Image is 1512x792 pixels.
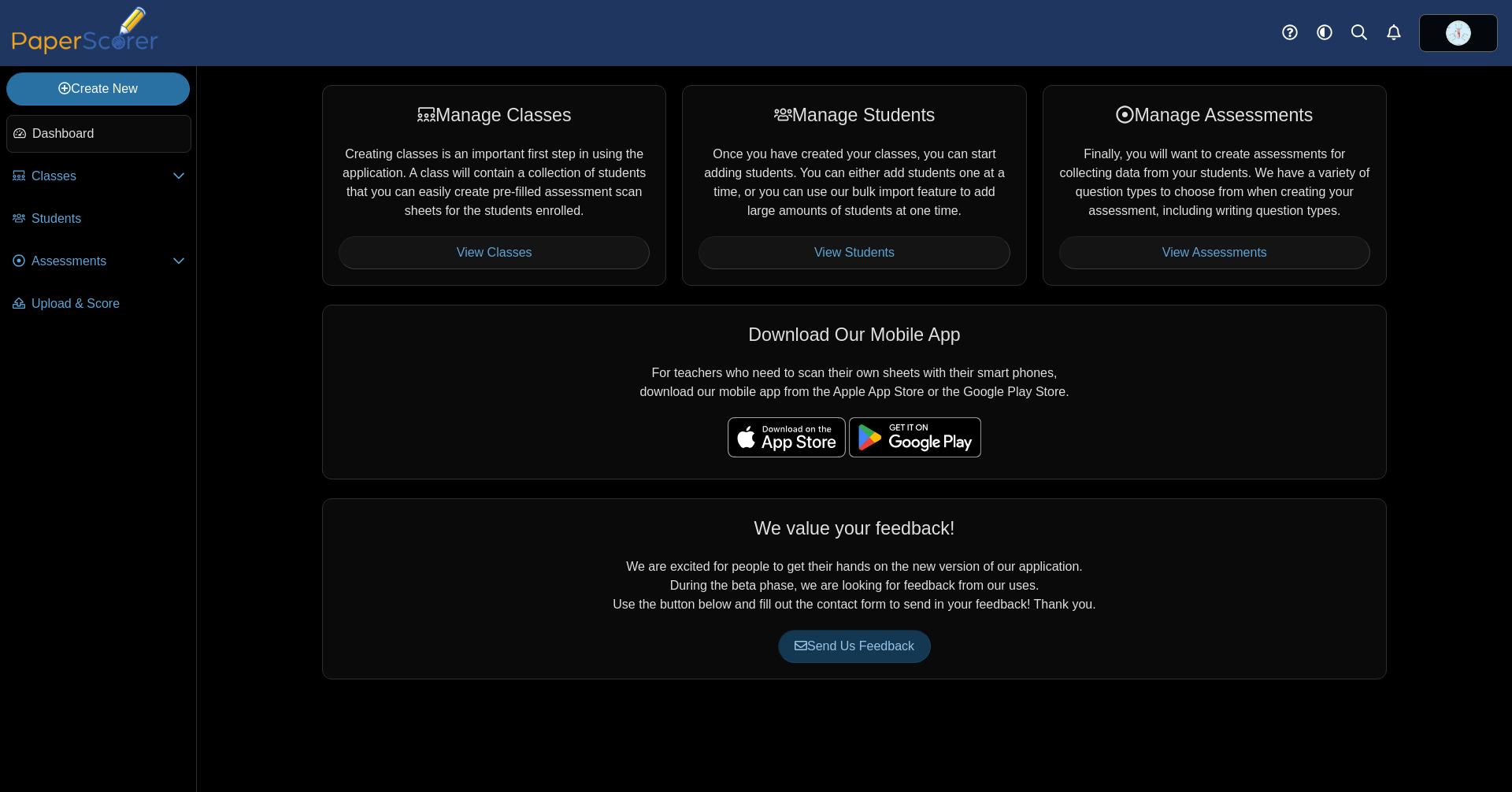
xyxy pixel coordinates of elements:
a: ps.JH0KckeyWQ0bV0dz [1419,14,1498,52]
div: Download Our Mobile App [339,321,1370,349]
a: Assessments [6,242,191,280]
img: PaperScorer [6,6,164,54]
a: Create New [6,72,190,105]
img: apple-store-badge.svg [728,417,846,457]
img: ps.JH0KckeyWQ0bV0dz [1446,20,1471,46]
a: View Students [699,236,1010,269]
img: google-play-badge.png [849,417,981,457]
div: Finally, you will want to create assessments for collecting data from your students. We have a va... [1043,85,1387,286]
div: Manage Assessments [1059,102,1370,129]
a: Students [6,200,191,238]
div: We are excited for people to get their hands on the new version of our application. During the be... [322,498,1387,680]
span: Upload & Score [31,294,185,313]
a: Upload & Score [6,285,191,323]
span: Matthew Bermudez [1446,20,1471,46]
a: View Assessments [1059,236,1370,269]
span: Assessments [31,252,172,271]
span: Send Us Feedback [795,639,914,653]
a: Dashboard [6,115,191,153]
a: Classes [6,157,191,195]
div: Once you have created your classes, you can start adding students. You can either add students on... [682,85,1026,286]
div: Manage Classes [339,102,650,129]
div: We value your feedback! [339,515,1370,542]
a: View Classes [339,236,650,269]
span: Classes [31,167,172,186]
a: Send Us Feedback [778,630,931,663]
span: Dashboard [32,124,184,143]
div: Manage Students [699,102,1010,129]
a: PaperScorer [6,43,164,57]
div: For teachers who need to scan their own sheets with their smart phones, download our mobile app f... [322,305,1387,479]
div: Creating classes is an important first step in using the application. A class will contain a coll... [322,85,666,286]
a: Alerts [1377,16,1411,50]
span: Students [31,209,185,228]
